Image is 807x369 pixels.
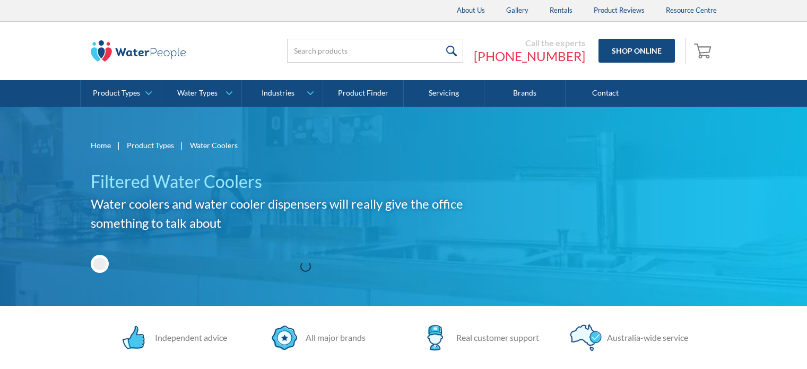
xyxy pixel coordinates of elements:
[451,331,539,344] div: Real customer support
[694,42,714,59] img: shopping cart
[404,80,484,107] a: Servicing
[566,80,646,107] a: Contact
[484,80,565,107] a: Brands
[474,38,585,48] div: Call the experts
[150,331,227,344] div: Independent advice
[190,140,238,151] div: Water Coolers
[179,139,185,151] div: |
[127,140,174,151] a: Product Types
[177,89,218,98] div: Water Types
[474,48,585,64] a: [PHONE_NUMBER]
[300,331,366,344] div: All major brands
[287,39,463,63] input: Search products
[691,38,717,64] a: Open empty cart
[91,194,498,233] h2: Water coolers and water cooler dispensers will really give the office something to talk about
[91,140,111,151] a: Home
[91,40,186,62] img: The Water People
[602,331,688,344] div: Australia-wide service
[242,80,322,107] a: Industries
[93,89,140,98] div: Product Types
[323,80,404,107] a: Product Finder
[116,139,122,151] div: |
[598,39,675,63] a: Shop Online
[262,89,294,98] div: Industries
[81,80,161,107] a: Product Types
[161,80,241,107] a: Water Types
[91,169,498,194] h1: Filtered Water Coolers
